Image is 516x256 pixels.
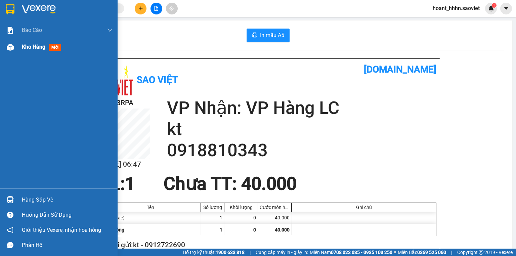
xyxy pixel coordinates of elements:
h2: kt [167,119,436,140]
span: Kho hàng [22,44,45,50]
b: [DOMAIN_NAME] [90,5,162,16]
span: 0 [253,227,256,232]
span: copyright [479,250,483,255]
b: Sao Việt [137,74,178,85]
span: 40.000 [275,227,290,232]
div: 0 [224,212,258,224]
span: Giới thiệu Vexere, nhận hoa hồng [22,226,101,234]
span: Cung cấp máy in - giấy in: [256,249,308,256]
h2: VP Nhận: VP Hàng LC [167,97,436,119]
h2: L8DT3RPA [4,39,54,50]
img: solution-icon [7,27,14,34]
div: Phản hồi [22,240,113,250]
h2: 0918810343 [167,140,436,161]
span: mới [49,44,61,51]
button: printerIn mẫu A5 [247,29,290,42]
img: logo.jpg [4,5,37,39]
sup: 1 [492,3,497,8]
h2: L8DT3RPA [100,97,150,109]
div: xop (Khác) [100,212,201,224]
span: plus [138,6,143,11]
span: question-circle [7,212,13,218]
span: 1 [125,173,135,194]
span: file-add [154,6,159,11]
img: logo-vxr [6,4,14,14]
div: Chưa TT : 40.000 [160,174,301,194]
strong: 0708 023 035 - 0935 103 250 [331,250,392,255]
h2: Người gửi: kt - 0912722690 [100,240,434,251]
span: Hỗ trợ kỹ thuật: [183,249,245,256]
span: ⚪️ [394,251,396,254]
span: Miền Nam [310,249,392,256]
img: warehouse-icon [7,196,14,203]
span: printer [252,32,257,39]
b: [DOMAIN_NAME] [364,64,436,75]
button: file-add [150,3,162,14]
span: | [250,249,251,256]
span: message [7,242,13,248]
span: | [451,249,452,256]
img: icon-new-feature [488,5,494,11]
button: plus [135,3,146,14]
span: aim [169,6,174,11]
div: Khối lượng [226,205,256,210]
span: hoant_hhhn.saoviet [427,4,485,12]
strong: 1900 633 818 [216,250,245,255]
span: notification [7,227,13,233]
div: Cước món hàng [260,205,290,210]
span: In mẫu A5 [260,31,284,39]
span: Báo cáo [22,26,42,34]
button: caret-down [500,3,512,14]
div: Ghi chú [293,205,434,210]
div: 40.000 [258,212,292,224]
button: aim [166,3,178,14]
div: Tên [102,205,199,210]
div: Hướng dẫn sử dụng [22,210,113,220]
h2: [DATE] 06:47 [100,159,150,170]
strong: 0369 525 060 [417,250,446,255]
b: Sao Việt [41,16,82,27]
span: down [107,28,113,33]
div: Hàng sắp về [22,195,113,205]
span: caret-down [503,5,509,11]
span: 1 [493,3,495,8]
div: Số lượng [203,205,222,210]
span: Miền Bắc [398,249,446,256]
div: 1 [201,212,224,224]
span: 1 [220,227,222,232]
img: warehouse-icon [7,44,14,51]
h2: VP Nhận: VP Hàng LC [35,39,162,81]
